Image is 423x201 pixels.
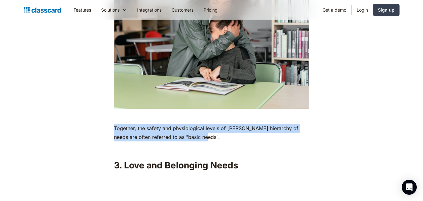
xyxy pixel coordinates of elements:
[352,3,373,17] a: Login
[317,3,351,17] a: Get a demo
[402,180,417,195] div: Open Intercom Messenger
[96,3,132,17] div: Solutions
[132,3,167,17] a: Integrations
[24,6,61,14] a: home
[373,4,400,16] a: Sign up
[199,3,223,17] a: Pricing
[101,7,120,13] div: Solutions
[114,160,309,171] h2: 3. Love and Belonging Needs
[167,3,199,17] a: Customers
[114,145,309,153] p: ‍
[114,124,309,141] p: Together, the safety and physiological levels of [PERSON_NAME] hierarchy of needs are often refer...
[114,112,309,121] p: ‍
[378,7,395,13] div: Sign up
[69,3,96,17] a: Features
